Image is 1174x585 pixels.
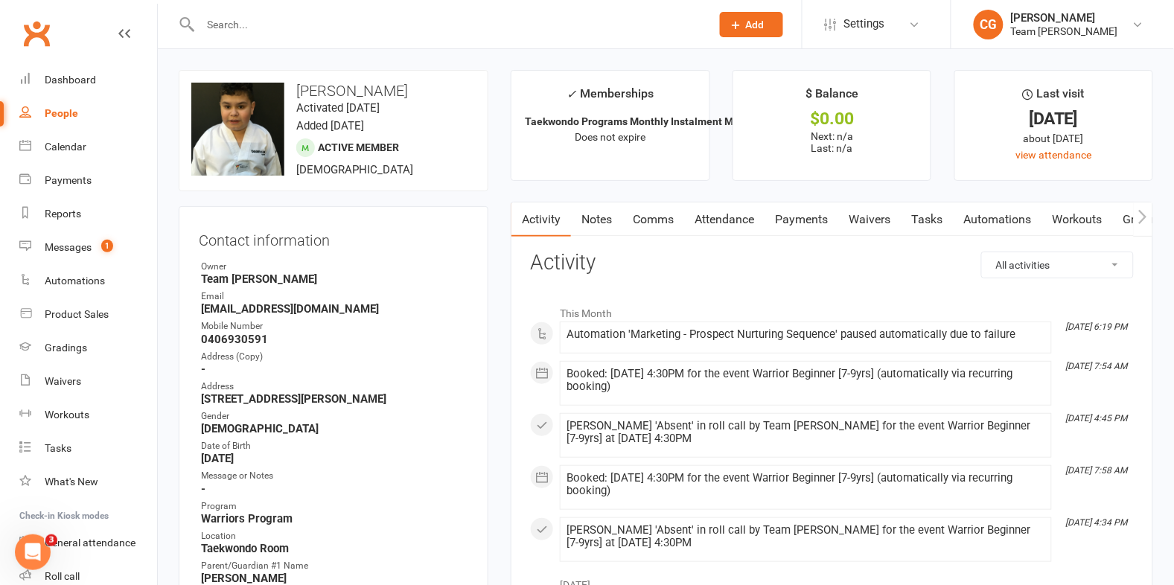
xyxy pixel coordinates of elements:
[1066,517,1128,528] i: [DATE] 4:34 PM
[1041,202,1112,237] a: Workouts
[201,439,468,453] div: Date of Birth
[684,202,765,237] a: Attendance
[567,472,1045,497] div: Booked: [DATE] 4:30PM for the event Warrior Beginner [7-9yrs] (automatically via recurring booking)
[45,375,81,387] div: Waivers
[318,141,399,153] span: Active member
[196,14,701,35] input: Search...
[201,319,468,333] div: Mobile Number
[45,570,80,582] div: Roll call
[201,572,468,585] strong: [PERSON_NAME]
[844,7,885,41] span: Settings
[201,559,468,573] div: Parent/Guardian #1 Name
[511,202,571,237] a: Activity
[45,342,87,354] div: Gradings
[201,529,468,543] div: Location
[838,202,901,237] a: Waivers
[747,130,917,154] p: Next: n/a Last: n/a
[567,368,1045,393] div: Booked: [DATE] 4:30PM for the event Warrior Beginner [7-9yrs] (automatically via recurring booking)
[19,398,157,432] a: Workouts
[201,272,468,286] strong: Team [PERSON_NAME]
[101,240,113,252] span: 1
[45,141,86,153] div: Calendar
[45,174,92,186] div: Payments
[201,422,468,435] strong: [DEMOGRAPHIC_DATA]
[201,333,468,346] strong: 0406930591
[567,84,654,112] div: Memberships
[296,119,364,132] time: Added [DATE]
[19,130,157,164] a: Calendar
[19,465,157,499] a: What's New
[45,442,71,454] div: Tasks
[1015,149,1091,161] a: view attendance
[720,12,783,37] button: Add
[201,290,468,304] div: Email
[765,202,838,237] a: Payments
[296,163,413,176] span: [DEMOGRAPHIC_DATA]
[953,202,1041,237] a: Automations
[571,202,622,237] a: Notes
[567,87,577,101] i: ✓
[567,524,1045,549] div: [PERSON_NAME] 'Absent' in roll call by Team [PERSON_NAME] for the event Warrior Beginner [7-9yrs]...
[45,409,89,421] div: Workouts
[201,542,468,555] strong: Taekwondo Room
[575,131,646,143] span: Does not expire
[746,19,765,31] span: Add
[530,298,1134,322] li: This Month
[45,537,135,549] div: General attendance
[969,130,1139,147] div: about [DATE]
[1066,465,1128,476] i: [DATE] 7:58 AM
[18,15,55,52] a: Clubworx
[19,97,157,130] a: People
[567,328,1045,341] div: Automation 'Marketing - Prospect Nurturing Sequence' paused automatically due to failure
[45,208,81,220] div: Reports
[19,164,157,197] a: Payments
[201,482,468,496] strong: -
[1066,322,1128,332] i: [DATE] 6:19 PM
[567,420,1045,445] div: [PERSON_NAME] 'Absent' in roll call by Team [PERSON_NAME] for the event Warrior Beginner [7-9yrs]...
[19,365,157,398] a: Waivers
[1066,361,1128,371] i: [DATE] 7:54 AM
[1011,25,1118,38] div: Team [PERSON_NAME]
[15,534,51,570] iframe: Intercom live chat
[19,331,157,365] a: Gradings
[45,107,78,119] div: People
[45,534,57,546] span: 3
[1011,11,1118,25] div: [PERSON_NAME]
[191,83,476,99] h3: [PERSON_NAME]
[45,241,92,253] div: Messages
[19,526,157,560] a: General attendance kiosk mode
[1066,413,1128,423] i: [DATE] 4:45 PM
[296,101,380,115] time: Activated [DATE]
[201,302,468,316] strong: [EMAIL_ADDRESS][DOMAIN_NAME]
[530,252,1134,275] h3: Activity
[45,74,96,86] div: Dashboard
[201,452,468,465] strong: [DATE]
[201,350,468,364] div: Address (Copy)
[201,392,468,406] strong: [STREET_ADDRESS][PERSON_NAME]
[19,197,157,231] a: Reports
[805,84,858,111] div: $ Balance
[747,111,917,127] div: $0.00
[901,202,953,237] a: Tasks
[201,362,468,376] strong: -
[19,63,157,97] a: Dashboard
[199,226,468,249] h3: Contact information
[19,432,157,465] a: Tasks
[201,469,468,483] div: Message or Notes
[201,260,468,274] div: Owner
[19,298,157,331] a: Product Sales
[201,512,468,525] strong: Warriors Program
[201,409,468,423] div: Gender
[969,111,1139,127] div: [DATE]
[525,115,763,127] strong: Taekwondo Programs Monthly Instalment Memb...
[974,10,1004,39] div: CG
[45,308,109,320] div: Product Sales
[19,264,157,298] a: Automations
[1023,84,1085,111] div: Last visit
[19,231,157,264] a: Messages 1
[45,476,98,487] div: What's New
[201,380,468,394] div: Address
[622,202,684,237] a: Comms
[191,83,284,176] img: image1750402037.png
[45,275,105,287] div: Automations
